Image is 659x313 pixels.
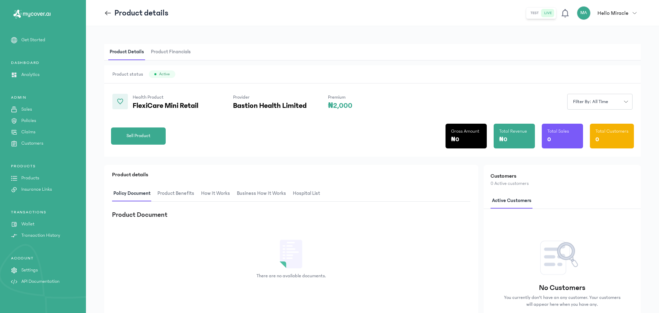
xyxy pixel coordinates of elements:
button: Product Details [108,44,150,60]
p: API Documentation [21,278,59,285]
div: MA [577,6,591,20]
span: Premium [328,94,345,100]
p: Total Sales [547,128,569,135]
button: MAHello Miracle [577,6,641,20]
span: Health Product [133,94,164,100]
span: Sell Product [127,132,151,139]
p: Policies [21,117,36,124]
h3: Product Document [112,210,167,220]
span: Provider [233,94,250,100]
p: Settings [21,267,38,274]
p: Insurance Links [21,186,52,193]
p: Analytics [21,71,40,78]
p: Total Revenue [499,128,527,135]
p: Transaction History [21,232,60,239]
p: No Customers [539,283,585,293]
p: ₦0 [451,135,459,144]
button: Active customers [491,193,537,209]
p: Gross Amount [451,128,479,135]
p: There are no available documents. [256,272,326,279]
span: Product status [112,71,143,78]
span: Policy Document [112,186,152,202]
button: Business How It Works [235,186,292,202]
p: Bastion Health Limited [233,102,307,110]
p: 0 [595,135,599,144]
span: Filter by: all time [569,98,612,105]
button: Sell Product [111,127,166,145]
p: 0 [547,135,551,144]
p: Claims [21,128,35,136]
button: live [541,9,554,17]
p: Product details [112,170,470,179]
p: Wallet [21,221,34,228]
button: hospital List [292,186,326,202]
button: test [528,9,541,17]
span: Product Benefits [156,186,196,202]
p: Total Customers [595,128,628,135]
button: Product Financials [150,44,196,60]
p: Product details [114,8,168,19]
span: Product Details [108,44,145,60]
button: Policy Document [112,186,156,202]
span: hospital List [292,186,321,202]
p: Sales [21,106,32,113]
p: ₦0 [499,135,507,144]
p: 0 Active customers [491,180,634,187]
button: Filter by: all time [567,94,633,110]
p: Hello Miracle [597,9,628,17]
p: Get Started [21,36,45,44]
p: FlexiCare Mini Retail [133,102,212,110]
button: How It Works [200,186,235,202]
p: You currently don't have an any customer. Your customers will appear here when you have any. [502,294,622,308]
span: Active [159,71,170,77]
p: Products [21,175,39,182]
span: How It Works [200,186,231,202]
p: ₦2,000 [328,102,352,110]
button: Product Benefits [156,186,200,202]
span: Active customers [491,193,533,209]
span: Business How It Works [235,186,287,202]
h2: Customers [491,172,634,180]
span: Product Financials [150,44,192,60]
p: Customers [21,140,43,147]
